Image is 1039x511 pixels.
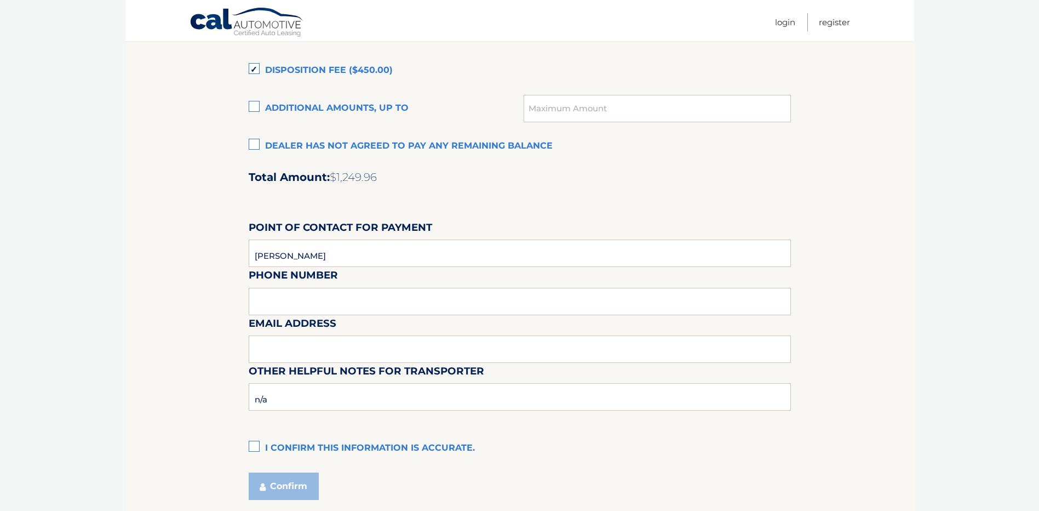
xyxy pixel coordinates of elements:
[330,171,377,184] span: $1,249.96
[524,95,790,122] input: Maximum Amount
[249,219,432,240] label: Point of Contact for Payment
[249,171,791,184] h2: Total Amount:
[819,13,850,31] a: Register
[249,438,791,459] label: I confirm this information is accurate.
[249,135,791,157] label: Dealer has not agreed to pay any remaining balance
[249,473,319,500] button: Confirm
[249,60,791,82] label: Disposition Fee ($450.00)
[249,98,524,120] label: Additional amounts, up to
[249,315,336,336] label: Email Address
[775,13,795,31] a: Login
[249,363,484,383] label: Other helpful notes for transporter
[190,7,305,39] a: Cal Automotive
